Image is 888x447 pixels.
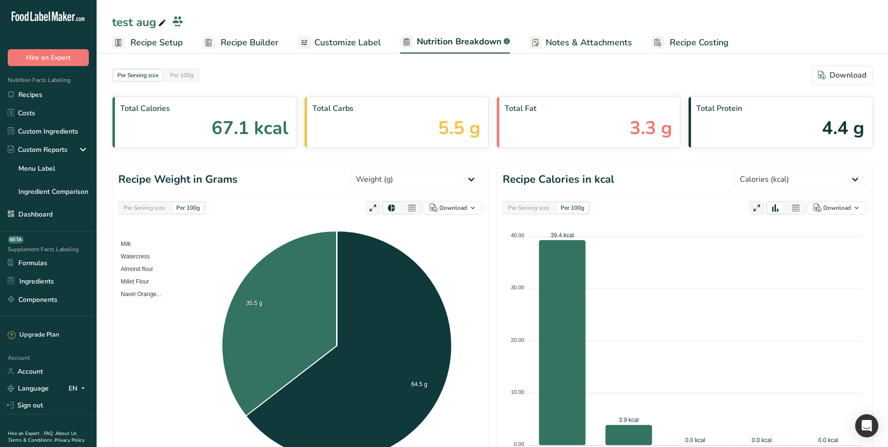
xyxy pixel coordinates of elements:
button: Hire an Expert [8,49,89,66]
div: Per Serving size [120,203,169,213]
div: BETA [8,236,24,244]
tspan: 0.00 [514,441,524,447]
a: FAQ . [44,430,56,437]
span: Total Calories [120,103,288,114]
span: Milk [113,241,131,247]
tspan: 10.00 [511,389,524,395]
a: Recipe Costing [651,32,729,54]
a: Customize Label [298,32,381,54]
span: 67.1 kcal [211,114,288,142]
button: Download [423,201,482,215]
tspan: 40.00 [511,232,524,238]
a: About Us . [8,430,77,444]
span: Navel Orange... [113,291,161,298]
div: Upgrade Plan [8,330,59,340]
a: Terms & Conditions . [8,437,55,444]
a: Language [8,380,49,397]
div: Open Intercom Messenger [855,414,878,437]
a: Privacy Policy [55,437,85,444]
a: Recipe Setup [112,32,183,54]
button: Download [812,66,873,85]
span: Recipe Setup [130,36,183,49]
span: 4.4 g [822,114,864,142]
div: Download [823,203,851,212]
tspan: 30.00 [511,284,524,290]
div: Custom Reports [8,145,68,155]
h1: Recipe Calories in kcal [503,172,614,188]
div: Per 100g [172,203,204,213]
div: Per Serving size [504,203,553,213]
tspan: 20.00 [511,337,524,343]
span: 5.5 g [438,114,480,142]
div: Per 100g [166,70,197,81]
a: Notes & Attachments [529,32,632,54]
span: Millet Flour [113,278,149,285]
div: EN [69,382,89,394]
span: Total Fat [505,103,673,114]
a: Hire an Expert . [8,430,42,437]
div: Per 100g [557,203,588,213]
span: Almond flour [113,266,153,272]
span: Notes & Attachments [546,36,632,49]
div: Per Serving size [113,70,162,81]
h1: Recipe Weight in Grams [118,172,238,188]
div: Download [439,203,467,212]
div: test aug [112,14,168,31]
button: Download [807,201,866,215]
span: Nutrition Breakdown [417,35,502,48]
span: Customize Label [314,36,381,49]
div: Download [818,69,866,81]
span: Recipe Builder [221,36,279,49]
span: Total Protein [696,103,864,114]
a: Nutrition Breakdown [400,31,510,54]
span: Recipe Costing [670,36,729,49]
span: Total Carbs [312,103,480,114]
span: 3.3 g [630,114,672,142]
a: Recipe Builder [202,32,279,54]
span: Watercress [113,253,150,260]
